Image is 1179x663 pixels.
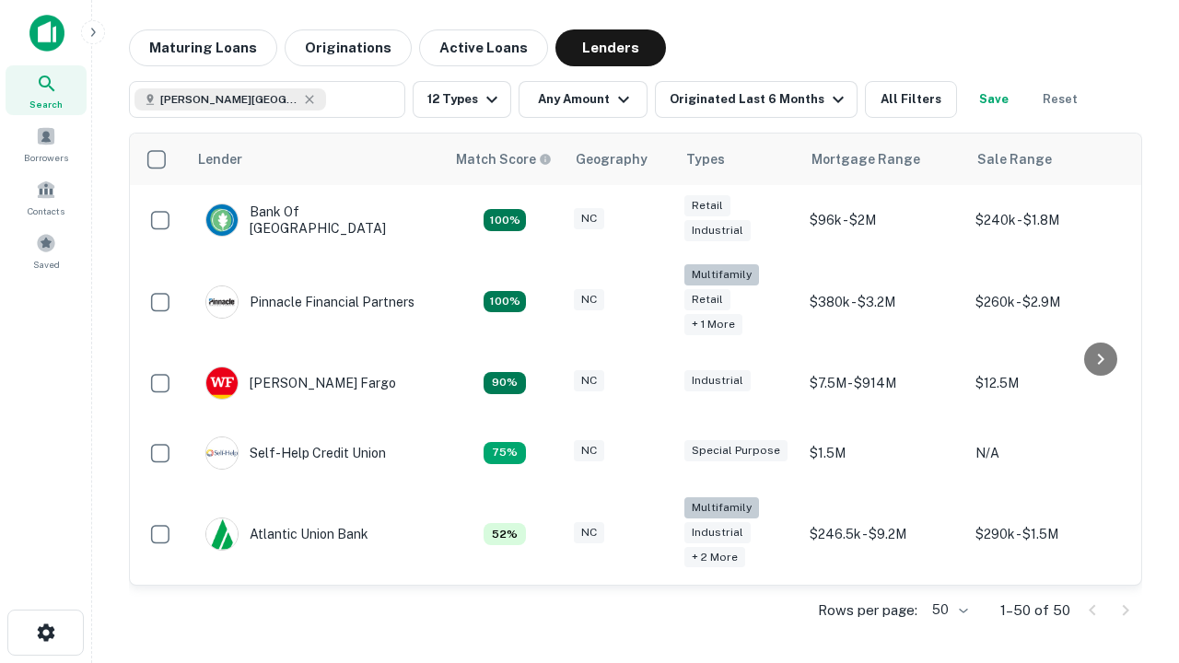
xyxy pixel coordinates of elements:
th: Mortgage Range [800,134,966,185]
div: Matching Properties: 14, hasApolloMatch: undefined [484,209,526,231]
td: $12.5M [966,348,1132,418]
td: $7.5M - $914M [800,348,966,418]
span: Contacts [28,204,64,218]
th: Geography [565,134,675,185]
div: Originated Last 6 Months [670,88,849,110]
button: All Filters [865,81,957,118]
div: Capitalize uses an advanced AI algorithm to match your search with the best lender. The match sco... [456,149,552,169]
div: Special Purpose [684,440,788,461]
div: Geography [576,148,648,170]
img: picture [206,437,238,469]
span: Saved [33,257,60,272]
td: $240k - $1.8M [966,185,1132,255]
span: Borrowers [24,150,68,165]
div: Atlantic Union Bank [205,518,368,551]
img: capitalize-icon.png [29,15,64,52]
td: N/A [966,418,1132,488]
div: + 2 more [684,547,745,568]
th: Sale Range [966,134,1132,185]
div: Sale Range [977,148,1052,170]
a: Search [6,65,87,115]
div: Multifamily [684,497,759,518]
button: Maturing Loans [129,29,277,66]
span: Search [29,97,63,111]
div: Mortgage Range [811,148,920,170]
img: picture [206,286,238,318]
div: Matching Properties: 7, hasApolloMatch: undefined [484,523,526,545]
img: picture [206,367,238,399]
div: Multifamily [684,264,759,285]
div: Self-help Credit Union [205,436,386,470]
th: Types [675,134,800,185]
div: NC [574,440,604,461]
div: 50 [925,597,971,623]
div: NC [574,370,604,391]
th: Capitalize uses an advanced AI algorithm to match your search with the best lender. The match sco... [445,134,565,185]
a: Contacts [6,172,87,222]
td: $290k - $1.5M [966,488,1132,581]
p: Rows per page: [818,599,917,622]
div: [PERSON_NAME] Fargo [205,366,396,400]
div: Industrial [684,522,751,543]
div: Retail [684,289,730,310]
button: Reset [1031,81,1090,118]
a: Borrowers [6,119,87,169]
button: Lenders [555,29,666,66]
button: Originations [285,29,412,66]
td: $1.5M [800,418,966,488]
div: Matching Properties: 10, hasApolloMatch: undefined [484,442,526,464]
td: $380k - $3.2M [800,255,966,348]
div: Retail [684,195,730,216]
button: Originated Last 6 Months [655,81,858,118]
div: Lender [198,148,242,170]
div: Pinnacle Financial Partners [205,285,414,319]
div: Types [686,148,725,170]
div: Industrial [684,220,751,241]
span: [PERSON_NAME][GEOGRAPHIC_DATA], [GEOGRAPHIC_DATA] [160,91,298,108]
iframe: Chat Widget [1087,457,1179,545]
div: Bank Of [GEOGRAPHIC_DATA] [205,204,426,237]
button: Active Loans [419,29,548,66]
th: Lender [187,134,445,185]
a: Saved [6,226,87,275]
img: picture [206,204,238,236]
div: NC [574,289,604,310]
div: NC [574,208,604,229]
img: picture [206,518,238,550]
p: 1–50 of 50 [1000,599,1070,622]
div: Matching Properties: 12, hasApolloMatch: undefined [484,372,526,394]
button: 12 Types [413,81,511,118]
td: $260k - $2.9M [966,255,1132,348]
button: Any Amount [519,81,648,118]
div: Industrial [684,370,751,391]
td: $96k - $2M [800,185,966,255]
td: $246.5k - $9.2M [800,488,966,581]
div: + 1 more [684,314,742,335]
div: NC [574,522,604,543]
button: Save your search to get updates of matches that match your search criteria. [964,81,1023,118]
h6: Match Score [456,149,548,169]
div: Matching Properties: 24, hasApolloMatch: undefined [484,291,526,313]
